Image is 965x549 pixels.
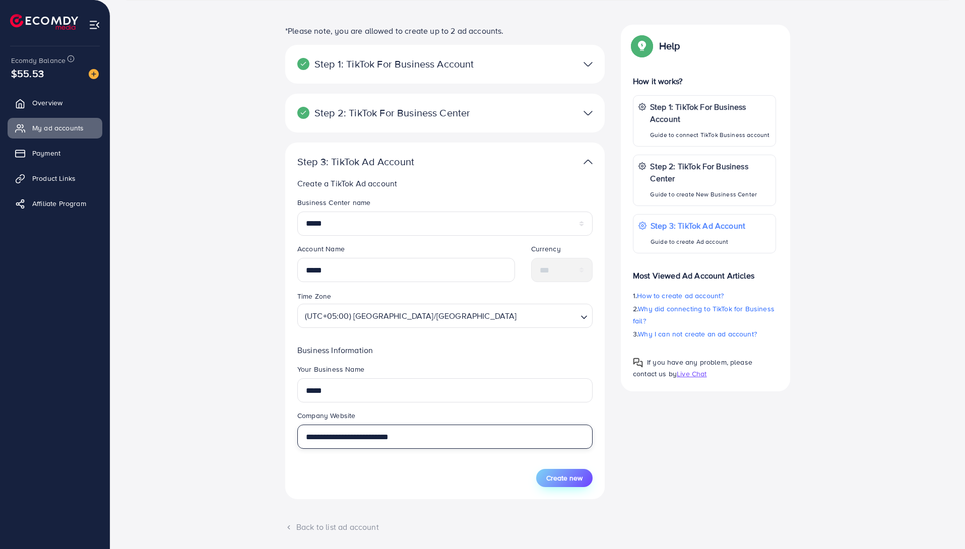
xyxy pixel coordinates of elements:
[633,261,776,282] p: Most Viewed Ad Account Articles
[11,55,66,65] span: Ecomdy Balance
[297,410,593,425] legend: Company Website
[650,188,770,200] p: Guide to create New Business Center
[536,469,593,487] button: Create new
[584,106,593,120] img: TikTok partner
[297,107,489,119] p: Step 2: TikTok For Business Center
[633,290,776,302] p: 1.
[297,244,515,258] legend: Account Name
[584,57,593,72] img: TikTok partner
[32,173,76,183] span: Product Links
[633,328,776,340] p: 3.
[638,329,757,339] span: Why I can not create an ad account?
[650,101,770,125] p: Step 1: TikTok For Business Account
[32,98,62,108] span: Overview
[32,123,84,133] span: My ad accounts
[8,168,102,188] a: Product Links
[633,303,776,327] p: 2.
[8,118,102,138] a: My ad accounts
[297,364,593,378] legend: Your Business Name
[651,220,745,232] p: Step 3: TikTok Ad Account
[633,75,776,87] p: How it works?
[633,357,752,379] span: If you have any problem, please contact us by
[89,69,99,79] img: image
[531,244,593,258] legend: Currency
[546,473,583,483] span: Create new
[8,143,102,163] a: Payment
[297,291,331,301] label: Time Zone
[297,58,489,70] p: Step 1: TikTok For Business Account
[32,148,60,158] span: Payment
[11,66,44,81] span: $55.53
[651,236,745,248] p: Guide to create Ad account
[8,193,102,214] a: Affiliate Program
[520,306,576,325] input: Search for option
[297,197,593,212] legend: Business Center name
[584,155,593,169] img: TikTok partner
[8,93,102,113] a: Overview
[633,37,651,55] img: Popup guide
[297,344,593,356] p: Business Information
[633,358,643,368] img: Popup guide
[32,198,86,209] span: Affiliate Program
[285,25,605,37] p: *Please note, you are allowed to create up to 2 ad accounts.
[297,177,597,189] p: Create a TikTok Ad account
[10,14,78,30] img: logo
[303,307,519,325] span: (UTC+05:00) [GEOGRAPHIC_DATA]/[GEOGRAPHIC_DATA]
[633,304,775,326] span: Why did connecting to TikTok for Business fail?
[297,156,489,168] p: Step 3: TikTok Ad Account
[89,19,100,31] img: menu
[650,129,770,141] p: Guide to connect TikTok Business account
[659,40,680,52] p: Help
[637,291,724,301] span: How to create ad account?
[285,521,605,533] div: Back to list ad account
[677,369,706,379] span: Live Chat
[650,160,770,184] p: Step 2: TikTok For Business Center
[297,304,593,328] div: Search for option
[922,504,957,541] iframe: Chat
